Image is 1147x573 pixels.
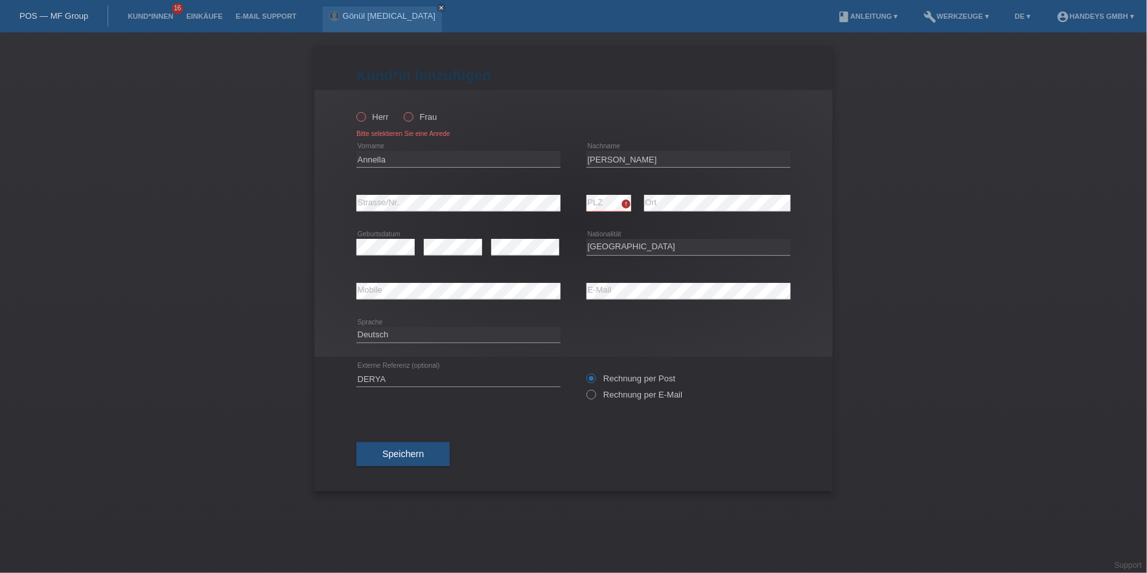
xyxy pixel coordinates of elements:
a: E-Mail Support [229,12,303,20]
a: DE ▾ [1008,12,1037,20]
input: Frau [404,112,412,120]
i: error [621,199,631,209]
span: Speichern [382,449,424,459]
a: Einkäufe [180,12,229,20]
div: Bitte selektieren Sie eine Anrede [356,130,561,137]
label: Rechnung per E-Mail [586,390,682,399]
h1: Kund*in hinzufügen [356,67,791,84]
a: Gönül [MEDICAL_DATA] [343,11,435,21]
label: Herr [356,112,389,122]
i: close [438,5,445,11]
a: Kund*innen [121,12,180,20]
button: Speichern [356,442,450,467]
label: Frau [404,112,437,122]
input: Rechnung per Post [586,374,595,390]
i: build [924,10,937,23]
input: Herr [356,112,365,120]
i: book [837,10,850,23]
span: 16 [172,3,183,14]
input: Rechnung per E-Mail [586,390,595,406]
i: account_circle [1056,10,1069,23]
a: close [437,3,446,12]
a: bookAnleitung ▾ [831,12,904,20]
label: Rechnung per Post [586,374,675,383]
a: POS — MF Group [19,11,88,21]
a: Support [1115,561,1142,570]
a: buildWerkzeuge ▾ [918,12,996,20]
a: account_circleHandeys GmbH ▾ [1050,12,1141,20]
